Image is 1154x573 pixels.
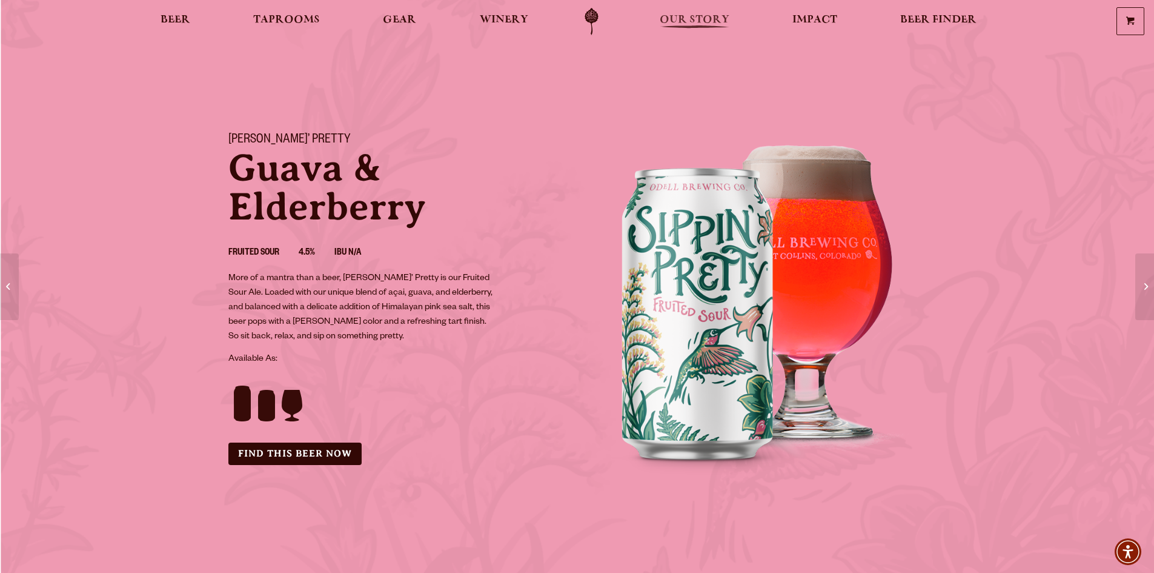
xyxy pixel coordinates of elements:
span: Our Story [660,15,729,25]
a: Our Story [652,8,737,35]
a: Impact [784,8,845,35]
div: Accessibility Menu [1115,538,1141,565]
a: Taprooms [245,8,328,35]
img: This is the hero foreground aria label [577,118,941,482]
h1: [PERSON_NAME]’ Pretty [228,133,563,149]
a: Winery [472,8,536,35]
li: IBU N/A [334,246,380,261]
a: Odell Home [569,8,614,35]
span: Impact [792,15,837,25]
a: Find this Beer Now [228,443,362,465]
span: Taprooms [253,15,320,25]
a: Beer [153,8,198,35]
p: Available As: [228,352,563,367]
p: More of a mantra than a beer, [PERSON_NAME]’ Pretty is our Fruited Sour Ale. Loaded with our uniq... [228,272,496,344]
span: Gear [383,15,416,25]
li: 4.5% [299,246,334,261]
a: Beer Finder [892,8,984,35]
p: Guava & Elderberry [228,149,563,226]
span: Winery [480,15,528,25]
a: Gear [375,8,424,35]
span: Beer [161,15,190,25]
span: Beer Finder [900,15,977,25]
li: Fruited Sour [228,246,299,261]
